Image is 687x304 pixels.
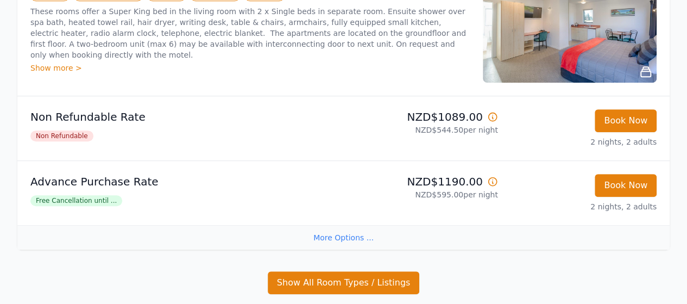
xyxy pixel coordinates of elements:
button: Book Now [595,109,657,132]
span: Free Cancellation until ... [30,195,122,206]
span: Non Refundable [30,131,93,141]
button: Book Now [595,174,657,197]
button: Show All Room Types / Listings [268,271,420,294]
p: These rooms offer a Super King bed in the living room with 2 x Single beds in separate room. Ensu... [30,6,470,60]
p: 2 nights, 2 adults [507,201,657,212]
div: More Options ... [17,225,670,250]
p: NZD$544.50 per night [348,125,498,135]
p: NZD$595.00 per night [348,189,498,200]
p: Advance Purchase Rate [30,174,339,189]
p: 2 nights, 2 adults [507,137,657,147]
p: NZD$1089.00 [348,109,498,125]
div: Show more > [30,63,470,73]
p: Non Refundable Rate [30,109,339,125]
p: NZD$1190.00 [348,174,498,189]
